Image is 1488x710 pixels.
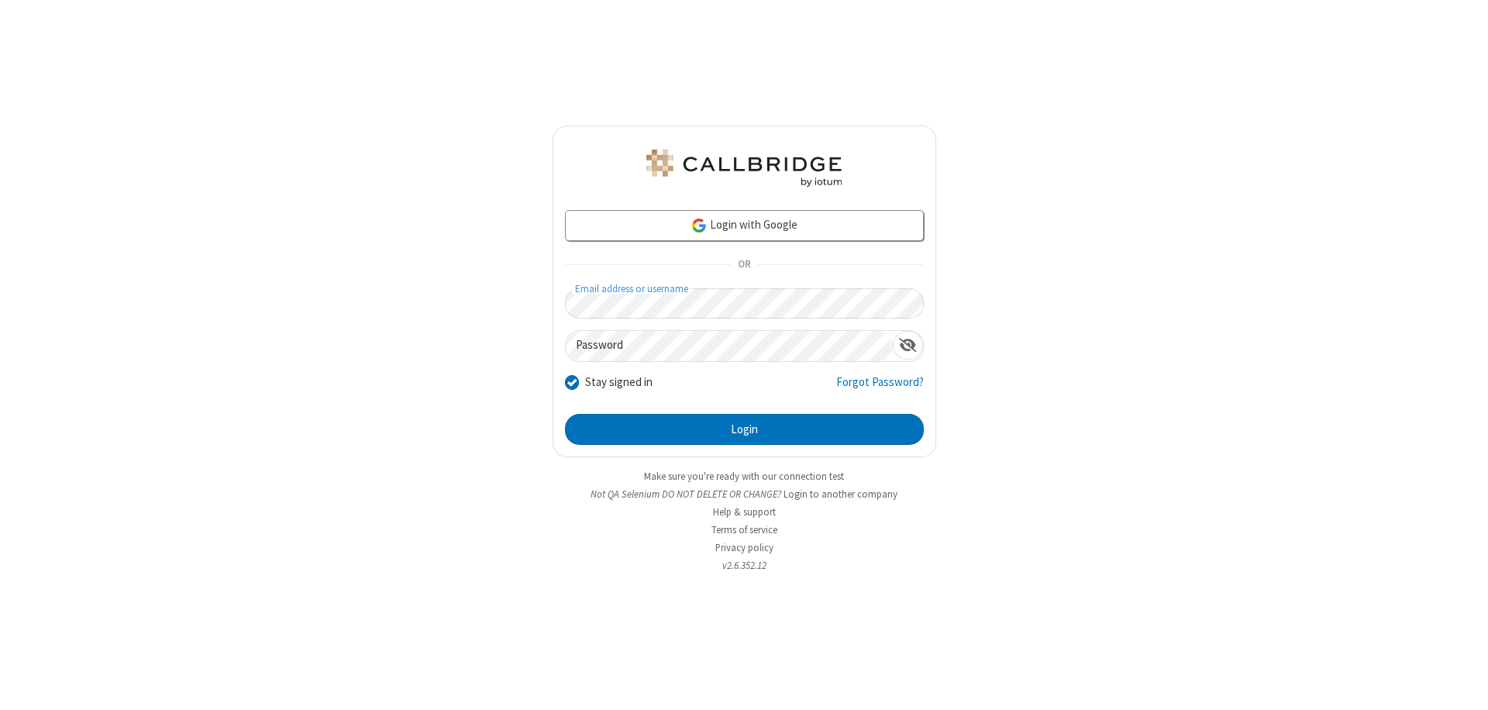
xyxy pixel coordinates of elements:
li: Not QA Selenium DO NOT DELETE OR CHANGE? [553,487,936,501]
a: Make sure you're ready with our connection test [644,470,844,483]
button: Login to another company [784,487,897,501]
input: Email address or username [565,288,924,319]
a: Privacy policy [715,541,773,554]
button: Login [565,414,924,445]
span: OR [732,254,756,276]
label: Stay signed in [585,374,653,391]
input: Password [566,331,893,361]
a: Login with Google [565,210,924,241]
a: Help & support [713,505,776,519]
img: google-icon.png [691,217,708,234]
li: v2.6.352.12 [553,558,936,573]
div: Show password [893,331,923,360]
a: Forgot Password? [836,374,924,403]
a: Terms of service [711,523,777,536]
img: QA Selenium DO NOT DELETE OR CHANGE [643,150,845,187]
